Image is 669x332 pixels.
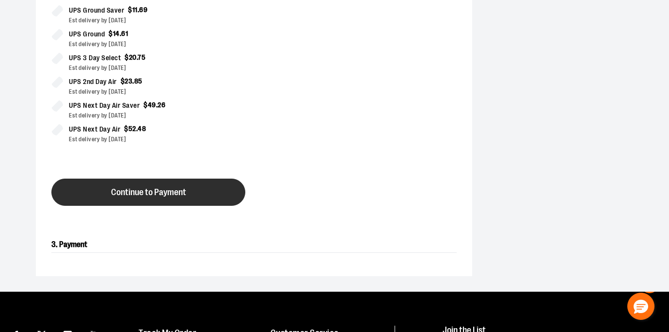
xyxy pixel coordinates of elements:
[51,52,63,64] input: UPS 3 Day Select$20.75Est delivery by [DATE]
[109,30,113,37] span: $
[51,124,63,135] input: UPS Next Day Air$52.48Est delivery by [DATE]
[128,6,132,14] span: $
[129,53,137,61] span: 20
[132,6,138,14] span: 11
[69,124,120,135] span: UPS Next Day Air
[51,5,63,17] input: UPS Ground Saver$11.69Est delivery by [DATE]
[148,101,156,109] span: 49
[138,6,140,14] span: .
[139,6,147,14] span: 69
[136,125,138,133] span: .
[627,293,654,320] button: Hello, have a question? Let’s chat.
[143,101,148,109] span: $
[69,87,246,96] div: Est delivery by [DATE]
[69,52,121,64] span: UPS 3 Day Select
[137,53,138,61] span: .
[69,64,246,72] div: Est delivery by [DATE]
[69,100,140,111] span: UPS Next Day Air Saver
[125,77,132,85] span: 23
[134,77,143,85] span: 85
[128,125,136,133] span: 52
[51,76,63,88] input: UPS 2nd Day Air$23.85Est delivery by [DATE]
[158,101,165,109] span: 26
[121,77,125,85] span: $
[132,77,134,85] span: .
[138,125,146,133] span: 48
[125,53,129,61] span: $
[120,30,122,37] span: .
[113,30,120,37] span: 14
[124,125,128,133] span: $
[69,111,246,120] div: Est delivery by [DATE]
[121,30,128,37] span: 61
[69,5,124,16] span: UPS Ground Saver
[111,188,186,197] span: Continue to Payment
[69,76,117,87] span: UPS 2nd Day Air
[51,29,63,40] input: UPS Ground$14.61Est delivery by [DATE]
[69,16,246,25] div: Est delivery by [DATE]
[156,101,158,109] span: .
[138,53,145,61] span: 75
[69,40,246,49] div: Est delivery by [DATE]
[51,179,245,206] button: Continue to Payment
[51,100,63,112] input: UPS Next Day Air Saver$49.26Est delivery by [DATE]
[69,135,246,144] div: Est delivery by [DATE]
[69,29,105,40] span: UPS Ground
[51,237,457,253] h2: 3. Payment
